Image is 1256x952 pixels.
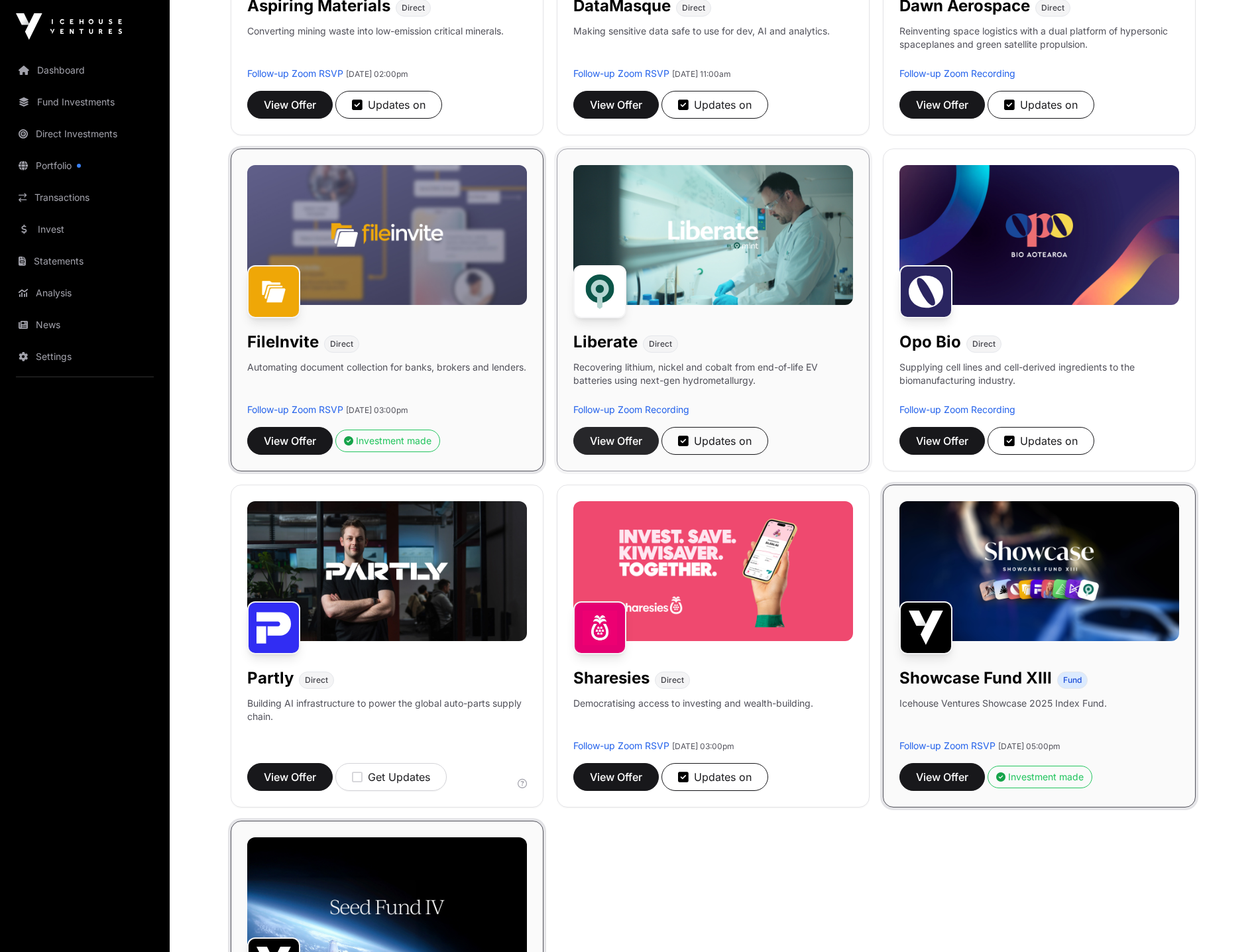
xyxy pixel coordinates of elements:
[346,69,408,79] span: [DATE] 02:00pm
[661,675,684,685] span: Direct
[899,763,985,791] button: View Offer
[346,405,408,415] span: [DATE] 03:00pm
[678,769,752,785] div: Updates on
[247,25,504,67] p: Converting mining waste into low-emission critical minerals.
[11,278,159,308] a: Analysis
[11,247,159,276] a: Statements
[649,339,672,349] span: Direct
[672,741,734,751] span: [DATE] 03:00pm
[573,68,669,79] a: Follow-up Zoom RSVP
[11,88,159,117] a: Fund Investments
[899,740,996,751] a: Follow-up Zoom RSVP
[998,741,1060,751] span: [DATE] 05:00pm
[899,165,1179,305] img: Opo-Bio-Banner.jpg
[573,763,659,791] button: View Offer
[247,501,527,641] img: Partly-Banner.jpg
[661,763,768,791] button: Updates on
[1041,3,1064,13] span: Direct
[661,427,768,455] button: Updates on
[247,165,527,305] img: File-Invite-Banner.jpg
[899,91,985,119] button: View Offer
[573,331,638,353] h1: Liberate
[247,361,526,403] p: Automating document collection for banks, brokers and lenders.
[402,3,425,13] span: Direct
[573,265,626,318] img: Liberate
[247,404,343,415] a: Follow-up Zoom RSVP
[344,434,431,447] div: Investment made
[264,97,316,113] span: View Offer
[305,675,328,685] span: Direct
[682,3,705,13] span: Direct
[264,769,316,785] span: View Offer
[573,165,853,305] img: Liberate-Banner.jpg
[899,668,1052,689] h1: Showcase Fund XIII
[11,56,159,85] a: Dashboard
[899,601,952,654] img: Showcase Fund XIII
[661,91,768,119] button: Updates on
[11,183,159,212] a: Transactions
[1004,97,1078,113] div: Updates on
[1004,433,1078,449] div: Updates on
[899,68,1015,79] a: Follow-up Zoom Recording
[899,361,1179,387] p: Supplying cell lines and cell-derived ingredients to the biomanufacturing industry.
[916,97,968,113] span: View Offer
[247,427,333,455] button: View Offer
[247,697,527,739] p: Building AI infrastructure to power the global auto-parts supply chain.
[247,68,343,79] a: Follow-up Zoom RSVP
[899,331,961,353] h1: Opo Bio
[247,265,300,318] img: FileInvite
[11,119,159,149] a: Direct Investments
[247,331,319,353] h1: FileInvite
[573,601,626,654] img: Sharesies
[899,404,1015,415] a: Follow-up Zoom Recording
[678,97,752,113] div: Updates on
[590,769,642,785] span: View Offer
[247,91,333,119] button: View Offer
[972,339,996,349] span: Direct
[672,69,731,79] span: [DATE] 11:00am
[247,668,294,689] h1: Partly
[11,151,159,180] a: Portfolio
[264,433,316,449] span: View Offer
[899,427,985,455] button: View Offer
[330,339,353,349] span: Direct
[11,215,159,244] a: Invest
[247,601,300,654] img: Partly
[573,91,659,119] button: View Offer
[352,769,430,785] div: Get Updates
[573,501,853,641] img: Sharesies-Banner.jpg
[573,740,669,751] a: Follow-up Zoom RSVP
[988,91,1094,119] button: Updates on
[573,361,853,403] p: Recovering lithium, nickel and cobalt from end-of-life EV batteries using next-gen hydrometallurgy.
[573,427,659,455] button: View Offer
[899,25,1179,67] p: Reinventing space logistics with a dual platform of hypersonic spaceplanes and green satellite pr...
[573,404,689,415] a: Follow-up Zoom Recording
[335,763,447,791] button: Get Updates
[916,769,968,785] span: View Offer
[16,13,122,40] img: Icehouse Ventures Logo
[916,433,968,449] span: View Offer
[899,697,1107,710] p: Icehouse Ventures Showcase 2025 Index Fund.
[247,763,333,791] button: View Offer
[590,433,642,449] span: View Offer
[988,427,1094,455] button: Updates on
[996,770,1084,784] div: Investment made
[352,97,426,113] div: Updates on
[590,97,642,113] span: View Offer
[1063,675,1082,685] span: Fund
[335,91,442,119] button: Updates on
[11,310,159,339] a: News
[1190,888,1256,952] div: Chat Widget
[899,265,952,318] img: Opo Bio
[899,501,1179,641] img: Showcase-Fund-Banner-1.jpg
[678,433,752,449] div: Updates on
